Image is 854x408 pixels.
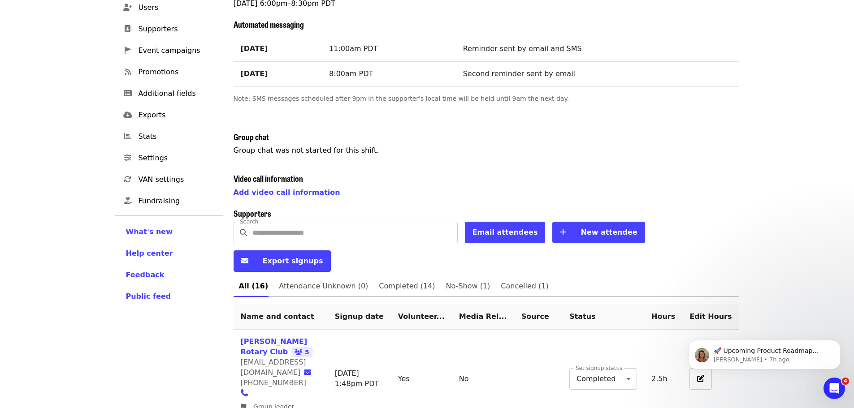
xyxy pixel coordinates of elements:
span: Stats [139,131,216,142]
button: New attendee [552,222,645,243]
span: [PHONE_NUMBER] [241,378,307,387]
i: plus icon [560,228,566,236]
span: Volunteer must be 14 yrs. old to volunteer independently. [398,312,445,321]
span: VAN settings [139,174,216,185]
a: No-Show (1) [441,275,496,297]
a: phone icon [241,389,253,397]
i: phone icon [241,389,248,397]
span: Export signups [263,257,323,265]
a: Fundraising [115,190,223,212]
a: Additional fields [115,83,223,104]
span: No-Show (1) [446,280,490,292]
span: Promotions [139,67,216,77]
a: What's new [126,227,212,237]
span: Attendance Unknown (0) [279,280,368,292]
span: Status [569,312,596,321]
i: sliders-h icon [124,154,131,162]
th: Hours [644,304,682,330]
span: Users [139,2,216,13]
span: Public feed [126,292,171,301]
input: Search [252,222,458,243]
a: Completed (14) [373,275,440,297]
button: Email attendees [465,222,546,243]
a: envelope icon [304,368,316,377]
strong: [DATE] [241,69,268,78]
span: Group chat [234,131,269,142]
span: Group chat was not started for this shift. [234,146,379,155]
th: Source [514,304,562,330]
span: New attendee [581,228,637,236]
td: Reminder sent by email and SMS [456,37,739,61]
span: Settings [139,153,216,163]
th: Edit Hours [682,304,739,330]
span: Video call information [234,172,303,184]
span: Help center [126,249,173,258]
span: Cancelled (1) [501,280,548,292]
i: sync icon [124,175,131,184]
span: Note: SMS messages scheduled after 9pm in the supporter's local time will be held until 9am the n... [234,95,569,102]
span: 5 [291,347,312,357]
th: Name and contact [234,304,328,330]
span: Automated messaging [234,18,304,30]
a: Help center [126,248,212,259]
i: hand-holding-heart icon [124,197,132,205]
a: Public feed [126,291,212,302]
span: Fundraising [139,196,216,206]
th: Signup date [328,304,391,330]
i: rss icon [125,68,131,76]
span: Event campaigns [139,45,216,56]
span: What's new [126,228,173,236]
i: pennant icon [125,46,131,55]
span: Media Release [459,312,507,321]
a: Stats [115,126,223,147]
button: Export signups [234,250,331,272]
i: chart-bar icon [124,132,131,141]
label: Set signup status [576,365,622,371]
i: cloud-download icon [123,111,132,119]
div: Completed [569,368,637,390]
span: Supporters [234,207,271,219]
a: All (16) [234,275,274,297]
span: Completed (14) [379,280,435,292]
a: Event campaigns [115,40,223,61]
span: 4 [842,378,849,385]
span: Exports [139,110,216,120]
label: Search [240,219,258,224]
span: Additional fields [139,88,216,99]
a: Add video call information [234,188,340,197]
span: All (16) [239,280,269,292]
i: envelope icon [304,368,311,377]
span: [EMAIL_ADDRESS][DOMAIN_NAME] [241,358,306,377]
a: VAN settings [115,169,223,190]
a: Promotions [115,61,223,83]
td: Second reminder sent by email [456,61,739,86]
span: Email attendees [473,228,538,236]
a: Settings [115,147,223,169]
i: address-book icon [124,25,131,33]
i: users icon [295,348,303,356]
button: Feedback [126,270,165,280]
i: user-plus icon [123,3,132,12]
a: Supporters [115,18,223,40]
strong: [DATE] [241,44,268,53]
span: Supporters [139,24,216,34]
iframe: Intercom live chat [824,378,845,399]
a: [PERSON_NAME] Rotary Club [241,337,308,356]
span: 11:00am PDT [329,44,377,53]
span: 8:00am PDT [329,69,373,78]
i: search icon [240,228,247,237]
i: list-alt icon [124,89,132,98]
iframe: Intercom notifications message [675,321,854,384]
a: Cancelled (1) [495,275,554,297]
a: Exports [115,104,223,126]
a: Attendance Unknown (0) [273,275,373,297]
i: envelope icon [241,257,248,265]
